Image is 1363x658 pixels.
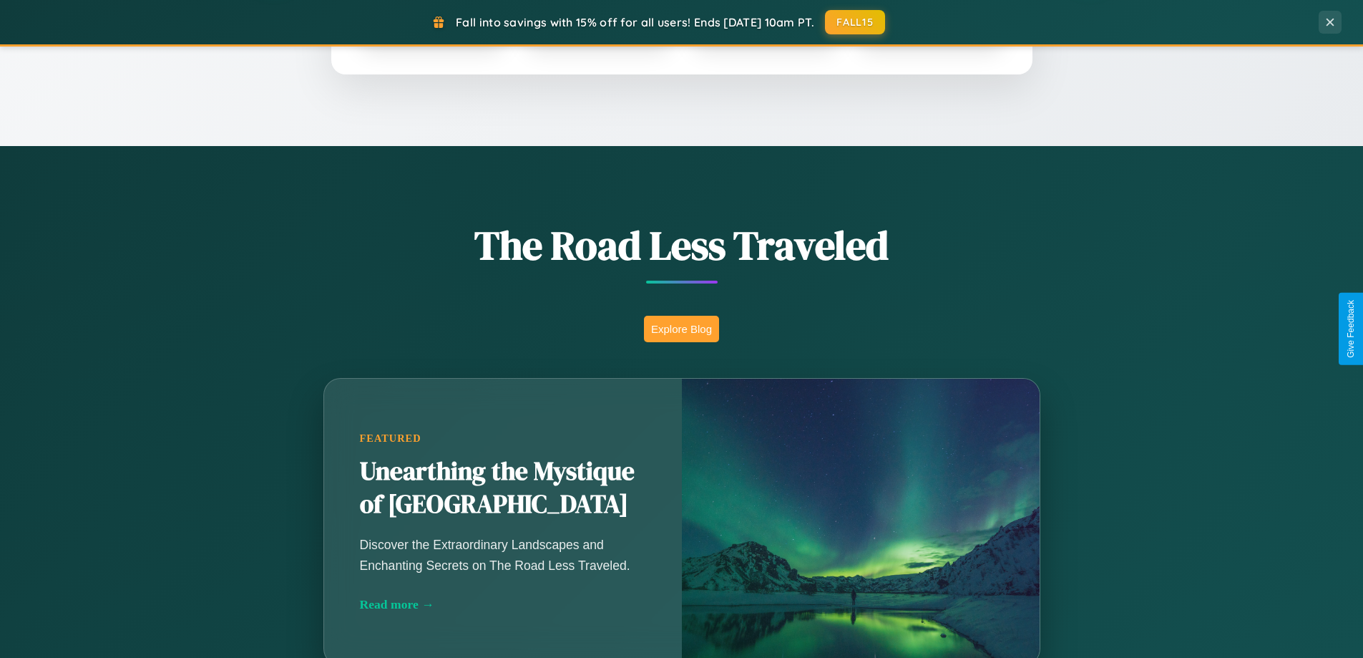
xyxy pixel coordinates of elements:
div: Featured [360,432,646,445]
button: Explore Blog [644,316,719,342]
span: Fall into savings with 15% off for all users! Ends [DATE] 10am PT. [456,15,814,29]
p: Discover the Extraordinary Landscapes and Enchanting Secrets on The Road Less Traveled. [360,535,646,575]
div: Give Feedback [1346,300,1356,358]
div: Read more → [360,597,646,612]
h2: Unearthing the Mystique of [GEOGRAPHIC_DATA] [360,455,646,521]
button: FALL15 [825,10,885,34]
h1: The Road Less Traveled [253,218,1111,273]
